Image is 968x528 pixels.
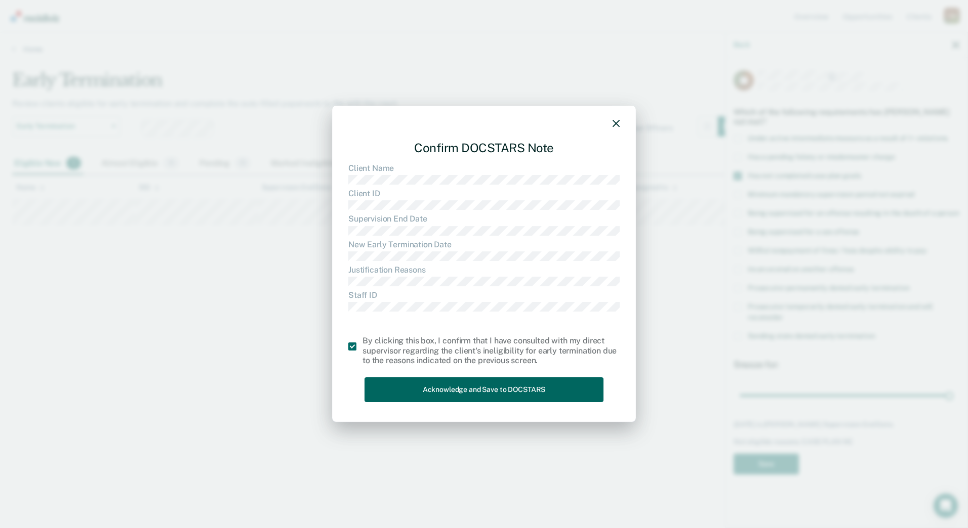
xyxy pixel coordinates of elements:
dt: Client Name [348,163,620,173]
dt: Supervision End Date [348,214,620,224]
dt: Staff ID [348,290,620,300]
button: Acknowledge and Save to DOCSTARS [365,377,603,402]
div: Confirm DOCSTARS Note [348,133,620,163]
dt: Client ID [348,189,620,198]
dt: Justification Reasons [348,265,620,275]
div: By clicking this box, I confirm that I have consulted with my direct supervisor regarding the cli... [362,336,620,366]
dt: New Early Termination Date [348,240,620,249]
